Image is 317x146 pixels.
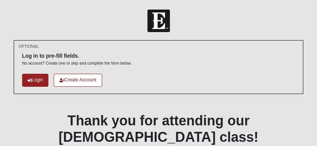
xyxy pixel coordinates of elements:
[54,74,102,86] a: Create Account
[59,113,259,145] b: Thank you for attending our [DEMOGRAPHIC_DATA] class!
[22,74,48,86] a: Login
[19,44,39,49] small: OPTIONAL
[22,60,132,66] p: No account? Create one or skip and complete the form below.
[22,53,132,59] h6: Log in to pre-fill fields.
[147,10,170,32] img: Church of Eleven22 Logo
